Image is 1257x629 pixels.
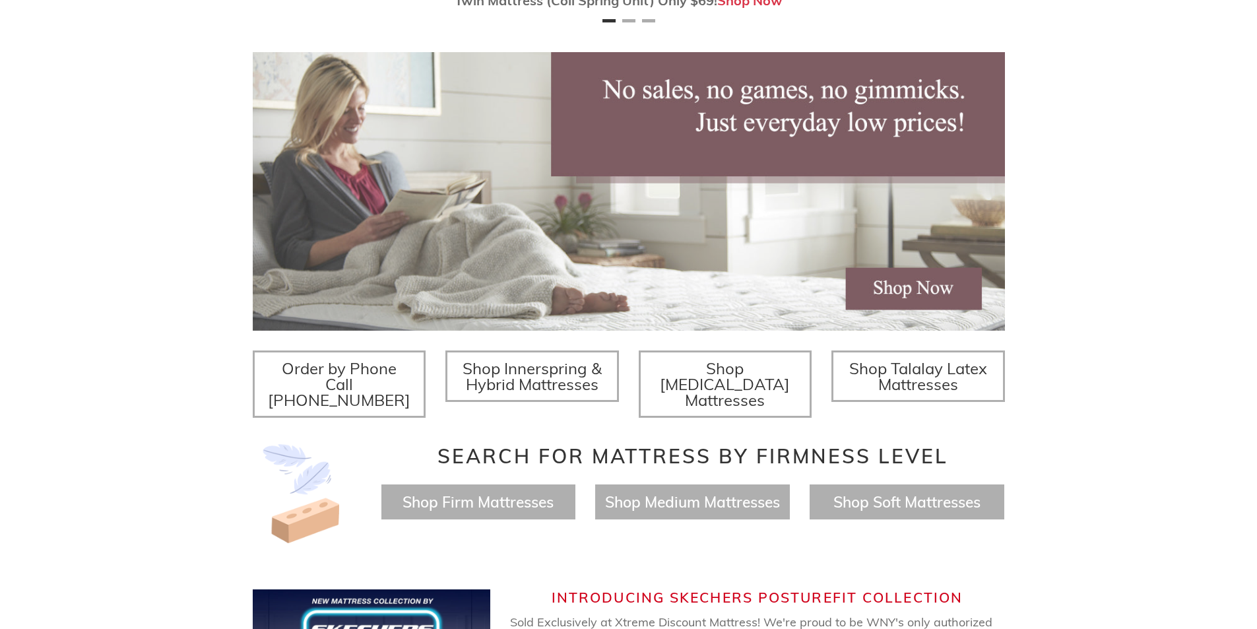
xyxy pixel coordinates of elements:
[253,52,1005,331] img: herobannermay2022-1652879215306_1200x.jpg
[403,492,554,512] a: Shop Firm Mattresses
[253,444,352,543] img: Image-of-brick- and-feather-representing-firm-and-soft-feel
[639,350,812,418] a: Shop [MEDICAL_DATA] Mattresses
[642,19,655,22] button: Page 3
[445,350,619,402] a: Shop Innerspring & Hybrid Mattresses
[463,358,602,394] span: Shop Innerspring & Hybrid Mattresses
[552,589,963,606] span: Introducing Skechers Posturefit Collection
[602,19,616,22] button: Page 1
[437,444,948,469] span: Search for Mattress by Firmness Level
[831,350,1005,402] a: Shop Talalay Latex Mattresses
[268,358,410,410] span: Order by Phone Call [PHONE_NUMBER]
[849,358,987,394] span: Shop Talalay Latex Mattresses
[622,19,635,22] button: Page 2
[833,492,981,512] a: Shop Soft Mattresses
[253,350,426,418] a: Order by Phone Call [PHONE_NUMBER]
[605,492,780,512] a: Shop Medium Mattresses
[660,358,790,410] span: Shop [MEDICAL_DATA] Mattresses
